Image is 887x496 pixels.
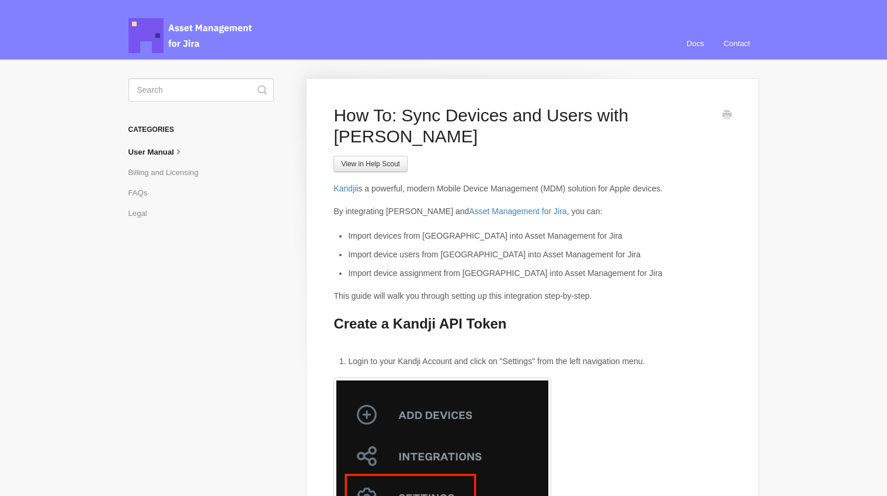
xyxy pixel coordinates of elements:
a: Billing and Licensing [128,163,207,182]
li: Login to your Kandji Account and click on "Settings" from the left navigation menu. [348,355,731,368]
p: This guide will walk you through setting up this integration step-by-step. [333,290,731,303]
a: Kandji [333,184,356,193]
a: FAQs [128,184,156,202]
h2: Create a Kandji API Token [333,315,731,333]
a: View in Help Scout [333,156,408,172]
a: Asset Management for Jira [469,207,566,216]
a: Docs [678,28,713,60]
a: Print this Article [722,110,732,123]
li: Import device assignment from [GEOGRAPHIC_DATA] into Asset Management for Jira [348,267,731,280]
a: Contact [715,28,759,60]
span: Asset Management for Jira Docs [128,18,253,53]
li: Import devices from [GEOGRAPHIC_DATA] into Asset Management for Jira [348,230,731,243]
p: By integrating [PERSON_NAME] and , you can: [333,205,731,218]
h3: Categories [128,119,274,140]
li: Import device users from [GEOGRAPHIC_DATA] into Asset Management for Jira [348,249,731,261]
a: Legal [128,204,156,223]
p: is a powerful, modern Mobile Device Management (MDM) solution for Apple devices. [333,183,731,195]
input: Search [128,78,274,102]
h1: How To: Sync Devices and Users with [PERSON_NAME] [333,105,714,147]
a: User Manual [128,142,193,162]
